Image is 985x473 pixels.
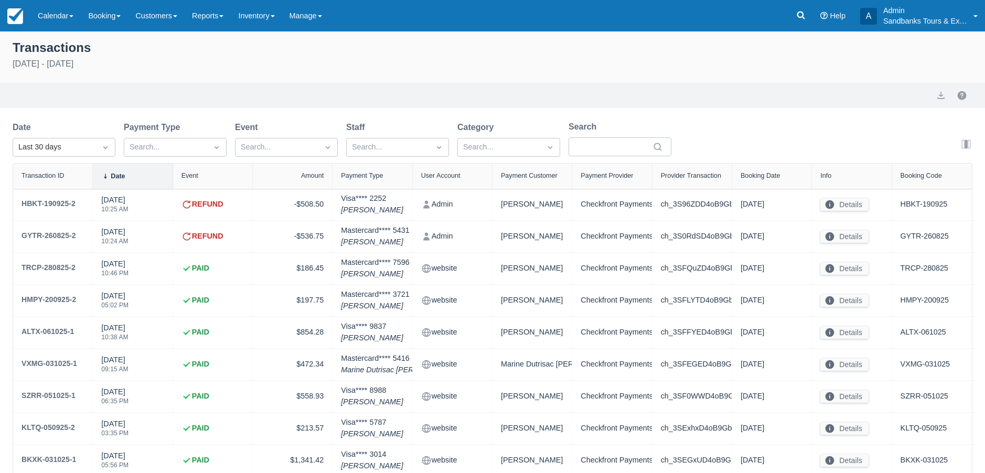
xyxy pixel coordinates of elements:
[22,229,76,244] a: GYTR-260825-2
[101,302,129,308] div: 05:02 PM
[181,172,198,179] div: Event
[261,293,324,308] div: $197.75
[111,173,125,180] div: Date
[901,423,947,434] a: KLTQ-050925
[13,38,972,56] div: Transactions
[741,357,803,372] div: [DATE]
[22,261,76,276] a: TRCP-280825-2
[569,121,601,133] label: Search
[211,142,222,153] span: Dropdown icon
[741,229,803,244] div: [DATE]
[581,229,643,244] div: Checkfront Payments
[741,325,803,340] div: [DATE]
[883,16,967,26] p: Sandbanks Tours & Experiences
[581,197,643,212] div: Checkfront Payments
[421,421,484,436] div: website
[501,293,563,308] div: [PERSON_NAME]
[22,197,76,210] div: HBKT-190925-2
[661,261,723,276] div: ch_3SFQuZD4oB9Gbrmp1vLhJDLw
[581,389,643,404] div: Checkfront Payments
[101,322,128,347] div: [DATE]
[820,230,869,243] button: Details
[261,325,324,340] div: $854.28
[341,268,409,280] em: [PERSON_NAME]
[101,270,129,276] div: 10:46 PM
[581,357,643,372] div: Checkfront Payments
[301,172,324,179] div: Amount
[661,453,723,468] div: ch_3SEGxUD4oB9Gbrmp1mTvXxN2
[820,454,869,467] button: Details
[820,262,869,275] button: Details
[192,231,223,242] strong: REFUND
[901,391,948,402] a: SZRR-051025
[501,229,563,244] div: [PERSON_NAME]
[192,455,209,466] strong: PAID
[22,293,76,308] a: HMPY-200925-2
[101,206,128,212] div: 10:25 AM
[101,334,128,340] div: 10:38 AM
[741,453,803,468] div: [DATE]
[323,142,333,153] span: Dropdown icon
[192,327,209,338] strong: PAID
[661,421,723,436] div: ch_3SExhxD4oB9Gbrmp2IFRnexg
[346,121,369,134] label: Staff
[22,293,76,306] div: HMPY-200925-2
[101,462,129,468] div: 05:56 PM
[22,453,76,468] a: BKXK-031025-1
[101,291,129,315] div: [DATE]
[13,121,35,134] label: Date
[101,418,129,443] div: [DATE]
[341,353,458,375] div: Mastercard **** 5416
[341,428,403,440] em: [PERSON_NAME]
[741,197,803,212] div: [DATE]
[101,366,128,372] div: 09:15 AM
[581,261,643,276] div: Checkfront Payments
[101,238,128,244] div: 10:24 AM
[661,357,723,372] div: ch_3SFEGED4oB9Gbrmp05jO6JK0
[741,293,803,308] div: [DATE]
[501,357,563,372] div: Marine Dutrisac [PERSON_NAME]
[581,421,643,436] div: Checkfront Payments
[434,142,444,153] span: Dropdown icon
[581,325,643,340] div: Checkfront Payments
[830,12,845,20] span: Help
[101,430,129,436] div: 03:35 PM
[261,229,324,244] div: -$536.75
[501,325,563,340] div: [PERSON_NAME]
[901,295,949,306] a: HMPY-200925
[261,197,324,212] div: -$508.50
[22,421,75,434] div: KLTQ-050925-2
[22,325,74,338] div: ALTX-061025-1
[101,354,128,379] div: [DATE]
[124,121,184,134] label: Payment Type
[581,293,643,308] div: Checkfront Payments
[22,172,64,179] div: Transaction ID
[935,89,947,102] button: export
[661,389,723,404] div: ch_3SF0WWD4oB9Gbrmp0jTpdq99
[341,364,458,376] em: Marine Dutrisac [PERSON_NAME]
[22,357,77,372] a: VXMG-031025-1
[192,263,209,274] strong: PAID
[820,294,869,307] button: Details
[421,229,484,244] div: Admin
[421,197,484,212] div: Admin
[741,261,803,276] div: [DATE]
[341,225,409,248] div: Mastercard **** 5431
[901,231,949,242] a: GYTR-260825
[22,421,75,436] a: KLTQ-050925-2
[22,261,76,274] div: TRCP-280825-2
[100,142,111,153] span: Dropdown icon
[261,261,324,276] div: $186.45
[18,142,91,153] div: Last 30 days
[192,295,209,306] strong: PAID
[22,357,77,370] div: VXMG-031025-1
[457,121,498,134] label: Category
[501,172,558,179] div: Payment Customer
[101,195,128,219] div: [DATE]
[192,391,209,402] strong: PAID
[192,359,209,370] strong: PAID
[901,455,948,466] a: BKXK-031025
[581,453,643,468] div: Checkfront Payments
[820,422,869,435] button: Details
[820,326,869,339] button: Details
